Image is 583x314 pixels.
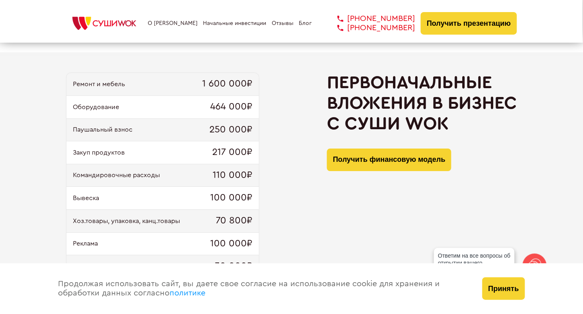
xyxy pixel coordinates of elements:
[215,261,252,272] span: 30 000₽
[299,20,312,27] a: Блог
[73,149,125,156] span: Закуп продуктов
[327,149,451,171] button: Получить финансовую модель
[210,101,252,113] span: 464 000₽
[421,12,517,35] button: Получить презентацию
[434,248,515,278] div: Ответим на все вопросы об открытии вашего [PERSON_NAME]!
[210,238,252,250] span: 100 000₽
[73,81,125,88] span: Ремонт и мебель
[216,215,252,227] span: 70 800₽
[202,78,252,90] span: 1 600 000₽
[73,103,119,111] span: Оборудование
[212,147,252,158] span: 217 000₽
[203,20,267,27] a: Начальные инвестиции
[66,14,143,32] img: СУШИWOK
[50,263,474,314] div: Продолжая использовать сайт, вы даете свое согласие на использование cookie для хранения и обрабо...
[73,126,132,133] span: Паушальный взнос
[73,217,180,225] span: Хоз.товары, упаковка, канц.товары
[272,20,294,27] a: Отзывы
[210,192,252,204] span: 100 000₽
[73,171,160,179] span: Командировочные расходы
[325,14,416,23] a: [PHONE_NUMBER]
[482,277,525,300] button: Принять
[170,289,205,297] a: политике
[325,23,416,33] a: [PHONE_NUMBER]
[209,124,252,136] span: 250 000₽
[73,194,99,202] span: Вывеска
[73,263,127,270] span: Униформа, сумки
[213,170,252,181] span: 110 000₽
[73,240,98,247] span: Реклама
[327,72,517,134] h2: Первоначальные вложения в бизнес с Суши Wok
[148,20,198,27] a: О [PERSON_NAME]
